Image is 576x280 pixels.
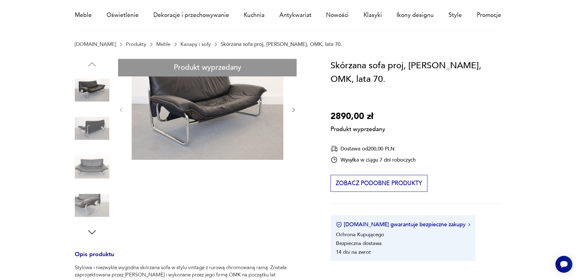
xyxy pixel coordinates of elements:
[331,110,385,124] p: 2890,00 zł
[336,240,382,247] li: Bezpieczna dostawa
[126,41,146,47] a: Produkty
[336,222,342,228] img: Ikona certyfikatu
[331,145,416,153] div: Dostawa od 200,00 PLN
[449,1,462,29] a: Style
[75,252,313,264] h3: Opis produktu
[331,145,338,153] img: Ikona dostawy
[107,1,139,29] a: Oświetlenie
[75,1,92,29] a: Meble
[153,1,229,29] a: Dekoracje i przechowywanie
[336,221,470,228] button: [DOMAIN_NAME] gwarantuje bezpieczne zakupy
[364,1,382,29] a: Klasyki
[331,156,416,163] div: Wysyłka w ciągu 7 dni roboczych
[244,1,265,29] a: Kuchnia
[331,123,385,134] p: Produkt wyprzedany
[331,175,427,192] button: Zobacz podobne produkty
[279,1,311,29] a: Antykwariat
[221,41,342,47] p: Skórzana sofa proj, [PERSON_NAME], OMK, lata 70.
[326,1,349,29] a: Nowości
[156,41,170,47] a: Meble
[397,1,434,29] a: Ikony designu
[555,256,572,273] iframe: Smartsupp widget button
[468,223,470,226] img: Ikona strzałki w prawo
[336,231,384,238] li: Ochrona Kupującego
[336,249,371,256] li: 14 dni na zwrot
[331,59,501,86] h1: Skórzana sofa proj, [PERSON_NAME], OMK, lata 70.
[75,41,116,47] a: [DOMAIN_NAME]
[477,1,501,29] a: Promocje
[180,41,211,47] a: Kanapy i sofy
